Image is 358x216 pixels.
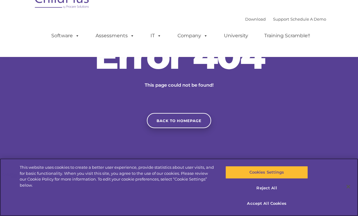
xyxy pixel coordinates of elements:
font: | [245,17,326,22]
h2: Error 404 [88,38,270,74]
a: Assessments [89,30,140,42]
a: Support [273,17,289,22]
a: Download [245,17,266,22]
div: This website uses cookies to create a better user experience, provide statistics about user visit... [20,164,215,188]
button: Close [342,180,355,193]
a: Back to homepage [147,113,211,128]
a: University [218,30,254,42]
button: Cookies Settings [225,166,308,179]
a: Company [171,30,214,42]
a: Schedule A Demo [290,17,326,22]
button: Reject All [225,182,308,194]
a: Training Scramble!! [258,30,316,42]
a: Software [45,30,86,42]
a: IT [144,30,167,42]
button: Accept All Cookies [225,197,308,210]
p: This page could not be found! [115,81,243,89]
